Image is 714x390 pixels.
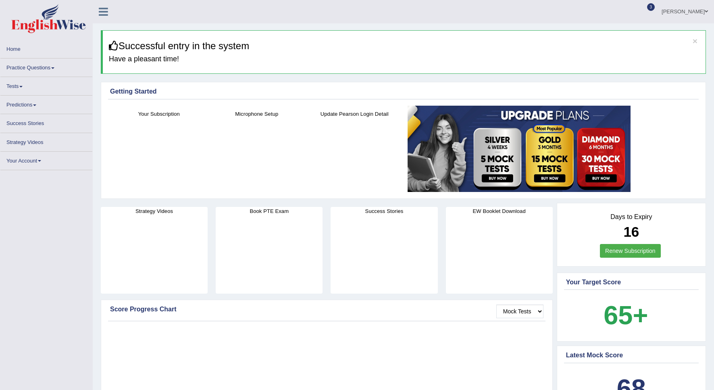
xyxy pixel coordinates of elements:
[212,110,302,118] h4: Microphone Setup
[446,207,553,215] h4: EW Booklet Download
[0,40,92,56] a: Home
[310,110,400,118] h4: Update Pearson Login Detail
[331,207,437,215] h4: Success Stories
[0,77,92,93] a: Tests
[0,96,92,111] a: Predictions
[101,207,208,215] h4: Strategy Videos
[109,55,699,63] h4: Have a pleasant time!
[566,350,697,360] div: Latest Mock Score
[0,58,92,74] a: Practice Questions
[408,106,631,192] img: small5.jpg
[647,3,655,11] span: 3
[566,213,697,221] h4: Days to Expiry
[623,224,639,240] b: 16
[0,114,92,130] a: Success Stories
[114,110,204,118] h4: Your Subscription
[216,207,323,215] h4: Book PTE Exam
[109,41,699,51] h3: Successful entry in the system
[600,244,661,258] a: Renew Subscription
[604,300,648,330] b: 65+
[0,152,92,167] a: Your Account
[110,87,697,96] div: Getting Started
[566,277,697,287] div: Your Target Score
[693,37,697,45] button: ×
[0,133,92,149] a: Strategy Videos
[110,304,543,314] div: Score Progress Chart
